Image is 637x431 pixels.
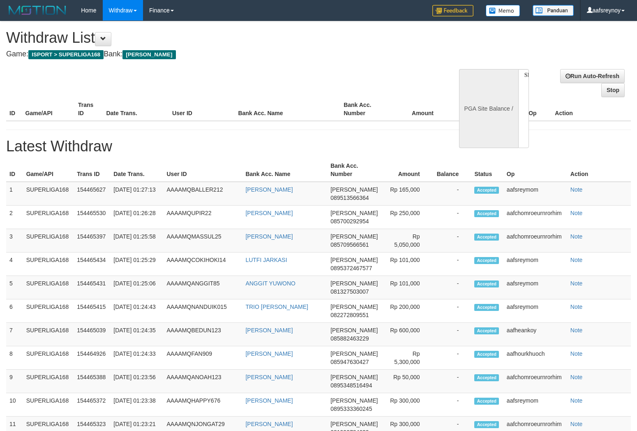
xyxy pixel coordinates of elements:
a: Note [570,257,583,263]
span: [PERSON_NAME] [330,374,378,380]
td: SUPERLIGA168 [23,299,74,323]
span: [PERSON_NAME] [330,186,378,193]
span: Accepted [474,187,499,194]
span: [PERSON_NAME] [330,233,378,240]
th: Balance [432,158,471,182]
span: [PERSON_NAME] [122,50,175,59]
span: 0895333360245 [330,406,372,412]
th: ID [6,158,23,182]
a: [PERSON_NAME] [245,210,293,216]
span: 089513566364 [330,195,369,201]
td: 154465627 [74,182,110,206]
td: SUPERLIGA168 [23,393,74,417]
span: [PERSON_NAME] [330,397,378,404]
th: Date Trans. [110,158,163,182]
th: Amount [383,158,432,182]
td: Rp 600,000 [383,323,432,346]
span: [PERSON_NAME] [330,350,378,357]
span: [PERSON_NAME] [330,421,378,427]
td: SUPERLIGA168 [23,346,74,370]
span: 0895348516494 [330,382,372,389]
img: panduan.png [533,5,574,16]
span: [PERSON_NAME] [330,210,378,216]
a: ANGGIT YUWONO [245,280,295,287]
a: [PERSON_NAME] [245,350,293,357]
th: Bank Acc. Number [327,158,383,182]
td: AAAAMQCOKIHOKI14 [164,253,242,276]
span: Accepted [474,351,499,358]
h4: Game: Bank: [6,50,416,58]
span: Accepted [474,327,499,334]
a: Note [570,350,583,357]
th: Action [552,97,631,121]
td: AAAAMQHAPPY676 [164,393,242,417]
td: 154465372 [74,393,110,417]
td: - [432,346,471,370]
td: [DATE] 01:26:28 [110,206,163,229]
td: - [432,206,471,229]
td: aafsreymom [503,253,567,276]
span: [PERSON_NAME] [330,257,378,263]
td: Rp 250,000 [383,206,432,229]
td: AAAAMQBALLER212 [164,182,242,206]
span: 085700292954 [330,218,369,225]
a: [PERSON_NAME] [245,374,293,380]
a: [PERSON_NAME] [245,233,293,240]
td: aafhourkhuoch [503,346,567,370]
th: Bank Acc. Number [340,97,393,121]
td: AAAAMQMASSUL25 [164,229,242,253]
img: MOTION_logo.png [6,4,69,16]
td: 9 [6,370,23,393]
h1: Latest Withdraw [6,138,631,155]
span: Accepted [474,280,499,287]
a: Note [570,304,583,310]
td: SUPERLIGA168 [23,370,74,393]
span: 085882463229 [330,335,369,342]
span: Accepted [474,421,499,428]
td: - [432,323,471,346]
td: Rp 101,000 [383,276,432,299]
td: AAAAMQNANDUIK015 [164,299,242,323]
td: aafheankoy [503,323,567,346]
td: AAAAMQANOAH123 [164,370,242,393]
a: Note [570,210,583,216]
a: Note [570,186,583,193]
td: SUPERLIGA168 [23,229,74,253]
th: User ID [169,97,235,121]
a: Note [570,421,583,427]
td: Rp 101,000 [383,253,432,276]
td: SUPERLIGA168 [23,206,74,229]
span: Accepted [474,398,499,405]
td: aafchomroeurnrorhim [503,206,567,229]
td: 154465431 [74,276,110,299]
td: Rp 5,300,000 [383,346,432,370]
th: Balance [446,97,494,121]
span: 082272809551 [330,312,369,318]
a: LUTFI JARKASI [245,257,287,263]
a: [PERSON_NAME] [245,327,293,334]
td: 154465397 [74,229,110,253]
h1: Withdraw List [6,30,416,46]
th: Amount [393,97,446,121]
td: SUPERLIGA168 [23,323,74,346]
td: [DATE] 01:25:29 [110,253,163,276]
a: TRIO [PERSON_NAME] [245,304,308,310]
td: 7 [6,323,23,346]
img: Feedback.jpg [432,5,473,16]
td: 154465434 [74,253,110,276]
td: [DATE] 01:25:58 [110,229,163,253]
td: AAAAMQUPIR22 [164,206,242,229]
span: 0895372467577 [330,265,372,271]
a: Run Auto-Refresh [560,69,625,83]
a: [PERSON_NAME] [245,421,293,427]
th: Date Trans. [103,97,168,121]
td: [DATE] 01:24:33 [110,346,163,370]
td: - [432,393,471,417]
td: [DATE] 01:25:06 [110,276,163,299]
td: AAAAMQFAN909 [164,346,242,370]
td: Rp 300,000 [383,393,432,417]
td: AAAAMQBEDUN123 [164,323,242,346]
span: Accepted [474,210,499,217]
th: Trans ID [75,97,103,121]
span: Accepted [474,304,499,311]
